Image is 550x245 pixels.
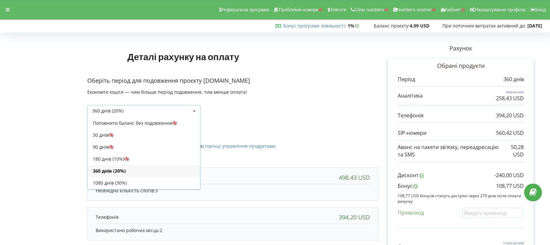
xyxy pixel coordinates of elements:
[397,7,432,12] span: Numbers reserve
[87,89,247,95] span: Економте кошти — чим більше період подовження, тим менше оплата!
[88,153,200,165] div: 180 днів (10%)
[96,187,370,194] p: Необхідна кількість слотів:
[374,23,410,29] span: Баланс проєкту:
[502,144,524,158] p: 50,28 USD
[410,23,429,29] strong: 4,09 USD
[534,7,546,12] span: Вихід
[96,227,370,234] p: Використано робочих місць:
[475,7,525,12] span: Налаштування профілю
[496,90,524,94] p: 498,43 USD
[398,92,423,100] p: Аналітика
[398,209,424,217] p: Промокод
[442,23,526,29] span: При поточних витратах активний до:
[496,129,524,137] p: 560,42 USD
[88,189,200,201] div: 30 днів (12-місячна підписка)
[88,141,200,153] div: 90 днів
[87,41,279,72] h1: Деталі рахунку на оплату
[88,165,200,177] div: 360 днів (20%)
[496,95,524,102] p: 258,43 USD
[527,23,542,29] strong: [DATE]
[339,174,370,181] div: 498,43 USD
[92,109,124,113] div: 360 днів (20%)
[398,76,415,83] p: Період
[503,76,524,83] p: 360 днів
[398,129,426,137] p: SIP-номери
[398,112,424,119] p: Телефонія
[348,23,361,29] strong: 1%
[494,172,524,179] p: -240,00 USD
[155,187,158,194] span: 3
[462,208,524,218] input: Введіть промокод
[283,23,346,29] span: :
[378,44,543,53] p: Рахунок
[96,214,119,220] p: Телефонія
[87,124,378,132] p: Активовані продукти
[398,172,419,179] p: Дисконт
[445,7,461,12] span: Кабінет
[283,23,345,29] a: Бонус програми лояльності
[330,7,346,12] span: Клієнти
[496,182,524,190] p: 108,77 USD
[496,112,524,119] p: 394,20 USD
[88,129,200,141] div: 30 днів
[339,214,370,220] div: 394,20 USD
[160,227,162,233] span: 2
[398,182,413,190] p: Бонус
[398,193,524,204] p: 108,77 USD бонусів стануть доступні через 270 днів після оплати рахунку
[88,117,200,129] div: Поповнити баланс без подовження
[398,62,524,70] p: Обрані продукти
[87,77,378,85] p: Оберіть період для подовження проєкту [DOMAIN_NAME]
[202,143,277,149] a: сторінці управління продуктами.
[398,144,502,158] p: Аванс на пакети зв'язку, переадресацію та SMS
[221,7,269,12] span: Реферальна програма
[279,7,318,12] span: Проблемні номери
[354,7,384,12] span: Clear numbers
[88,177,200,189] div: 1080 днів (30%)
